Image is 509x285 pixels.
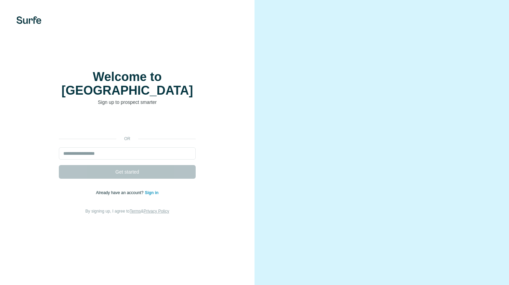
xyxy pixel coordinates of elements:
img: Surfe's logo [16,16,41,24]
h1: Welcome to [GEOGRAPHIC_DATA] [59,70,196,97]
span: By signing up, I agree to & [86,209,169,214]
iframe: Sign in with Google Dialogue [368,7,502,77]
p: or [116,136,138,142]
a: Terms [130,209,141,214]
a: Privacy Policy [144,209,169,214]
iframe: Sign in with Google Button [55,116,199,131]
span: Already have an account? [96,190,145,195]
a: Sign in [145,190,158,195]
p: Sign up to prospect smarter [59,99,196,106]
